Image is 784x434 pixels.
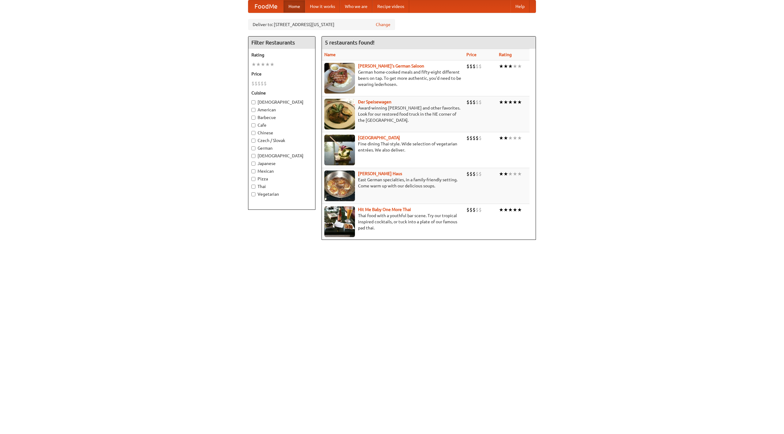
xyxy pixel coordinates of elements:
img: satay.jpg [324,135,355,165]
label: [DEMOGRAPHIC_DATA] [251,153,312,159]
label: Chinese [251,130,312,136]
a: Hit Me Baby One More Thai [358,207,411,212]
li: ★ [513,206,517,213]
li: ★ [513,99,517,106]
li: ★ [517,99,522,106]
li: ★ [517,63,522,70]
input: Chinese [251,131,255,135]
h5: Rating [251,52,312,58]
li: ★ [499,135,503,141]
img: esthers.jpg [324,63,355,94]
li: ★ [265,61,270,68]
ng-pluralize: 5 restaurants found! [325,40,375,45]
li: $ [258,80,261,87]
a: Rating [499,52,512,57]
li: $ [466,135,469,141]
li: $ [476,171,479,177]
input: [DEMOGRAPHIC_DATA] [251,154,255,158]
p: East German specialties, in a family-friendly setting. Come warm up with our delicious soups. [324,177,462,189]
li: ★ [503,99,508,106]
li: ★ [251,61,256,68]
li: $ [479,63,482,70]
input: Japanese [251,162,255,166]
li: $ [473,171,476,177]
li: $ [476,206,479,213]
a: [PERSON_NAME] Haus [358,171,402,176]
li: $ [476,135,479,141]
a: Recipe videos [372,0,409,13]
li: $ [473,206,476,213]
input: Pizza [251,177,255,181]
li: $ [251,80,254,87]
li: $ [261,80,264,87]
li: ★ [270,61,274,68]
li: $ [479,99,482,106]
a: Help [511,0,530,13]
li: $ [469,171,473,177]
p: Award-winning [PERSON_NAME] and other favorites. Look for our restored food truck in the NE corne... [324,105,462,123]
a: FoodMe [248,0,284,13]
label: American [251,107,312,113]
input: Mexican [251,169,255,173]
li: ★ [508,135,513,141]
li: ★ [499,99,503,106]
input: Vegetarian [251,192,255,196]
label: Pizza [251,176,312,182]
a: Der Speisewagen [358,99,391,104]
label: Mexican [251,168,312,174]
p: Thai food with a youthful bar scene. Try our tropical inspired cocktails, or tuck into a plate of... [324,213,462,231]
li: $ [466,63,469,70]
li: ★ [499,206,503,213]
li: $ [466,206,469,213]
li: $ [469,206,473,213]
h5: Price [251,71,312,77]
input: Czech / Slovak [251,139,255,143]
li: ★ [508,63,513,70]
label: [DEMOGRAPHIC_DATA] [251,99,312,105]
a: How it works [305,0,340,13]
img: babythai.jpg [324,206,355,237]
li: ★ [513,63,517,70]
p: German home-cooked meals and fifty-eight different beers on tap. To get more authentic, you'd nee... [324,69,462,87]
li: ★ [508,206,513,213]
li: $ [469,99,473,106]
b: [GEOGRAPHIC_DATA] [358,135,400,140]
li: $ [476,63,479,70]
label: Barbecue [251,114,312,121]
li: ★ [513,171,517,177]
input: German [251,146,255,150]
li: ★ [503,63,508,70]
label: Vegetarian [251,191,312,197]
div: Deliver to: [STREET_ADDRESS][US_STATE] [248,19,395,30]
input: [DEMOGRAPHIC_DATA] [251,100,255,104]
li: $ [469,63,473,70]
li: ★ [517,206,522,213]
li: ★ [503,135,508,141]
li: $ [476,99,479,106]
a: Who we are [340,0,372,13]
a: Price [466,52,477,57]
label: Cafe [251,122,312,128]
li: ★ [503,171,508,177]
label: German [251,145,312,151]
li: ★ [261,61,265,68]
p: Fine dining Thai-style. Wide selection of vegetarian entrées. We also deliver. [324,141,462,153]
li: $ [473,63,476,70]
label: Czech / Slovak [251,137,312,144]
label: Japanese [251,160,312,167]
li: ★ [503,206,508,213]
input: American [251,108,255,112]
li: $ [479,171,482,177]
label: Thai [251,183,312,190]
input: Thai [251,185,255,189]
li: ★ [508,99,513,106]
li: ★ [508,171,513,177]
li: $ [466,171,469,177]
li: $ [479,135,482,141]
a: Home [284,0,305,13]
li: ★ [517,171,522,177]
a: [PERSON_NAME]'s German Saloon [358,63,424,68]
input: Cafe [251,123,255,127]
